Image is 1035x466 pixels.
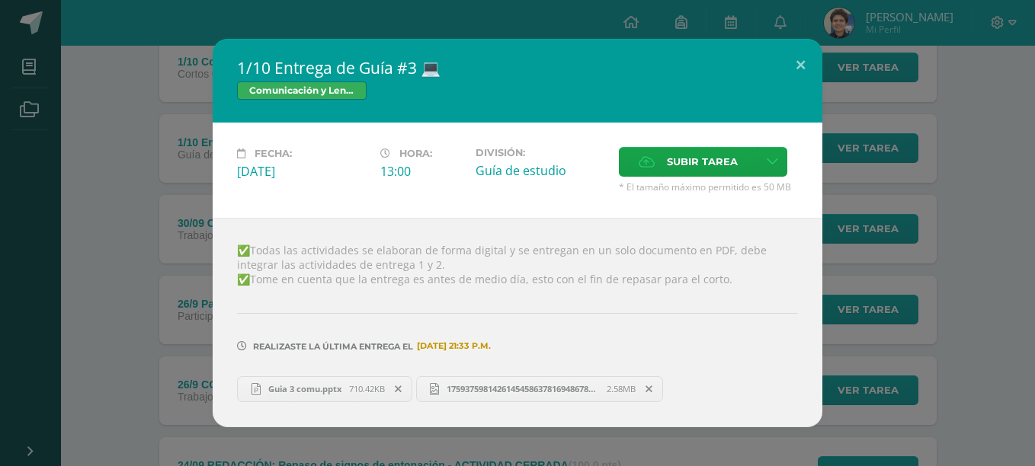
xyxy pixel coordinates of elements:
[416,376,664,402] a: 17593759814261454586378169486784.jpg 2.58MB
[237,163,368,180] div: [DATE]
[349,383,385,394] span: 710.42KB
[237,376,412,402] a: Guia 3 comu.pptx 710.42KB
[261,383,349,394] span: Guia 3 comu.pptx
[399,148,432,159] span: Hora:
[413,346,491,346] span: [DATE] 21:33 p.m.
[607,383,636,394] span: 2.58MB
[255,148,292,159] span: Fecha:
[667,148,738,176] span: Subir tarea
[779,39,822,91] button: Close (Esc)
[439,383,607,394] span: 17593759814261454586378169486784.jpg
[253,341,413,352] span: Realizaste la última entrega el
[237,57,798,78] h2: 1/10 Entrega de Guía #3 💻
[619,180,798,193] span: * El tamaño máximo permitido es 50 MB
[237,81,367,100] span: Comunicación y Lenguaje
[636,381,662,397] span: Remover entrega
[213,218,822,426] div: ✅Todas las actividades se elaboran de forma digital y se entregan en un solo documento en PDF, de...
[476,162,607,179] div: Guía de estudio
[380,163,463,180] div: 13:00
[476,147,607,158] label: División:
[386,381,412,397] span: Remover entrega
